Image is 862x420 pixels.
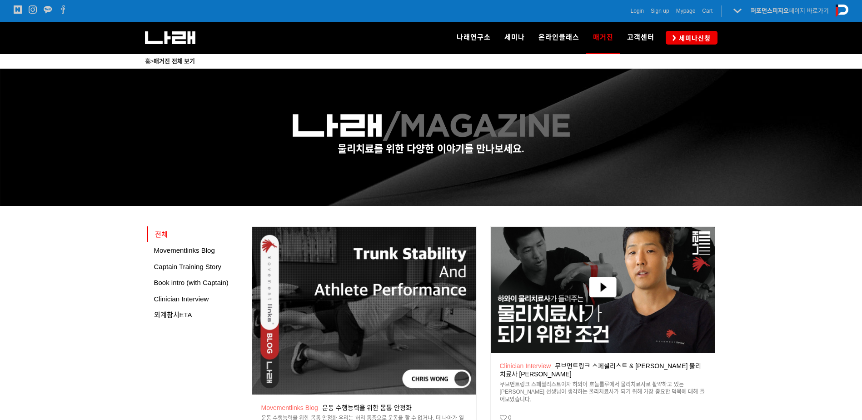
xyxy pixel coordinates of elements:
div: 무브먼트링크 스페셜리스트 & [PERSON_NAME] 물리치료사 [PERSON_NAME] [500,362,706,378]
a: Captain Training Story [147,259,245,275]
span: 무브먼트링크 스페셜리스트이자 하와이 호놀룰루에서 물리치료사로 활약하고 있는 [PERSON_NAME] 선생님이 생각하는 물리치료사가 되기 위해 가장 중요한 덕목에 대해 들어보았... [500,381,705,403]
span: Clinician Interview [154,295,209,303]
a: 나래연구소 [450,22,498,54]
a: 고객센터 [620,22,661,54]
a: Book intro (with Captain) [147,275,245,291]
a: 온라인클래스 [532,22,586,54]
a: Movementlinks Blog [147,242,245,259]
span: 온라인클래스 [538,33,579,41]
em: Movementlinks Blog [261,404,320,411]
a: 외계참치ETA [147,307,245,323]
a: Mypage [676,6,696,15]
span: Movementlinks Blog [154,246,215,254]
a: Clinician Interview [147,291,245,307]
a: Cart [702,6,713,15]
a: Clinician Interview [500,362,555,370]
span: Captain Training Story [154,263,221,270]
p: > [145,56,718,66]
span: 외계참치ETA [154,311,192,319]
a: 퍼포먼스피지오페이지 바로가기 [751,7,829,14]
em: Clinician Interview [500,362,553,370]
img: 457145a0c44d9.png [293,111,570,141]
span: 전체 [155,230,168,238]
a: 전체 [147,226,245,243]
span: 세미나 [504,33,525,41]
a: 홈 [145,58,150,65]
a: 매거진 전체 보기 [154,58,195,65]
strong: 퍼포먼스피지오 [751,7,789,14]
div: 운동 수행능력을 위한 몸통 안정화 [261,404,467,412]
span: Book intro (with Captain) [154,279,229,286]
a: 매거진 [586,22,620,54]
span: 매거진 [593,30,613,45]
a: Login [631,6,644,15]
a: Sign up [651,6,669,15]
span: 물리치료를 위한 다양한 이야기를 만나보세요. [338,143,524,155]
a: 세미나 [498,22,532,54]
span: 세미나신청 [676,34,711,43]
a: Movementlinks Blog [261,404,322,411]
a: 세미나신청 [666,31,718,44]
span: 나래연구소 [457,33,491,41]
span: 고객센터 [627,33,654,41]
